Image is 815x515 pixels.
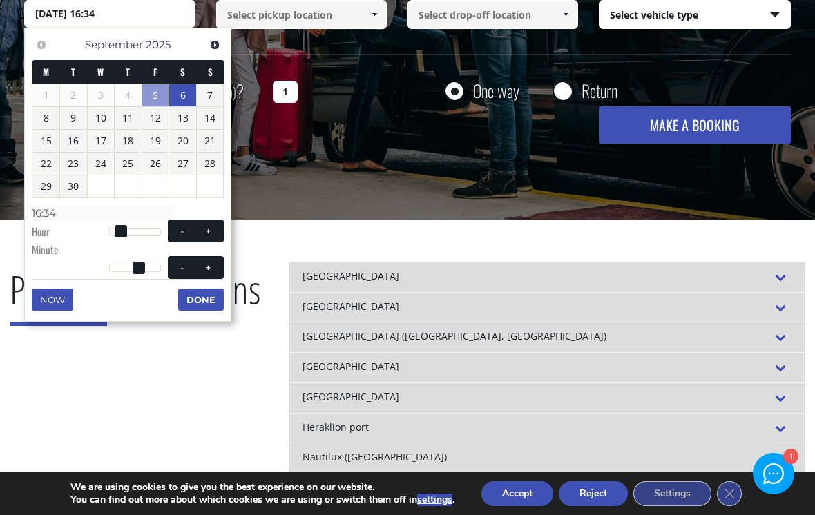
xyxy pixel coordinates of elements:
[208,65,213,79] span: Sunday
[32,107,59,129] a: 8
[169,84,196,106] a: 6
[60,107,87,129] a: 9
[417,494,452,506] button: settings
[115,107,142,129] a: 11
[197,107,224,129] a: 14
[70,481,454,494] p: We are using cookies to give you the best experience on our website.
[289,292,805,322] div: [GEOGRAPHIC_DATA]
[32,289,73,311] button: Now
[196,224,221,237] button: +
[32,84,59,106] span: 1
[170,224,195,237] button: -
[32,35,50,54] a: Previous
[481,481,553,506] button: Accept
[169,107,196,129] a: 13
[153,65,157,79] span: Friday
[289,262,805,292] div: [GEOGRAPHIC_DATA]
[60,175,87,197] a: 30
[289,443,805,473] div: Nautilux ([GEOGRAPHIC_DATA])
[126,65,130,79] span: Thursday
[169,153,196,175] a: 27
[289,322,805,352] div: [GEOGRAPHIC_DATA] ([GEOGRAPHIC_DATA], [GEOGRAPHIC_DATA])
[10,262,107,326] span: Popular
[85,38,143,51] span: September
[599,106,790,144] button: MAKE A BOOKING
[600,1,789,30] span: Select vehicle type
[32,153,59,175] a: 22
[97,65,104,79] span: Wednesday
[178,289,224,311] button: Done
[88,107,115,129] a: 10
[180,65,185,79] span: Saturday
[71,65,75,79] span: Tuesday
[142,84,169,106] a: 5
[169,130,196,152] a: 20
[115,153,142,175] a: 25
[32,224,108,242] dt: Hour
[88,84,115,106] span: 3
[289,352,805,382] div: [GEOGRAPHIC_DATA]
[197,130,224,152] a: 21
[196,261,221,274] button: +
[170,261,195,274] button: -
[115,84,142,106] span: 4
[36,39,47,50] span: Previous
[582,82,617,99] label: Return
[146,38,171,51] span: 2025
[115,130,142,152] a: 18
[783,450,797,465] div: 1
[209,39,220,50] span: Next
[717,481,742,506] button: Close GDPR Cookie Banner
[43,65,49,79] span: Monday
[289,413,805,443] div: Heraklion port
[60,84,87,106] span: 2
[60,153,87,175] a: 23
[289,382,805,413] div: [GEOGRAPHIC_DATA]
[197,153,224,175] a: 28
[70,494,454,506] p: You can find out more about which cookies we are using or switch them off in .
[142,153,169,175] a: 26
[197,84,224,106] a: 7
[88,130,115,152] a: 17
[473,82,519,99] label: One way
[32,175,59,197] a: 29
[633,481,711,506] button: Settings
[32,242,108,260] dt: Minute
[60,130,87,152] a: 16
[205,35,224,54] a: Next
[142,107,169,129] a: 12
[88,153,115,175] a: 24
[10,262,261,336] h2: Destinations
[142,130,169,152] a: 19
[559,481,628,506] button: Reject
[32,130,59,152] a: 15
